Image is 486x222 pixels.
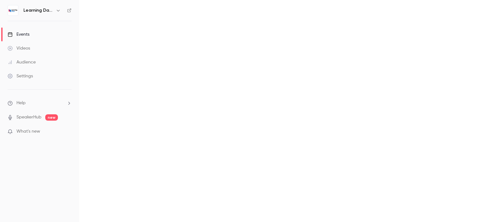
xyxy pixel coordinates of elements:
div: Settings [8,73,33,79]
a: SpeakerHub [16,114,41,121]
img: Learning Days [8,5,18,15]
div: Events [8,31,29,38]
li: help-dropdown-opener [8,100,72,106]
h6: Learning Days [23,7,53,14]
span: What's new [16,128,40,135]
div: Audience [8,59,36,65]
div: Videos [8,45,30,51]
span: Help [16,100,26,106]
span: new [45,114,58,121]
